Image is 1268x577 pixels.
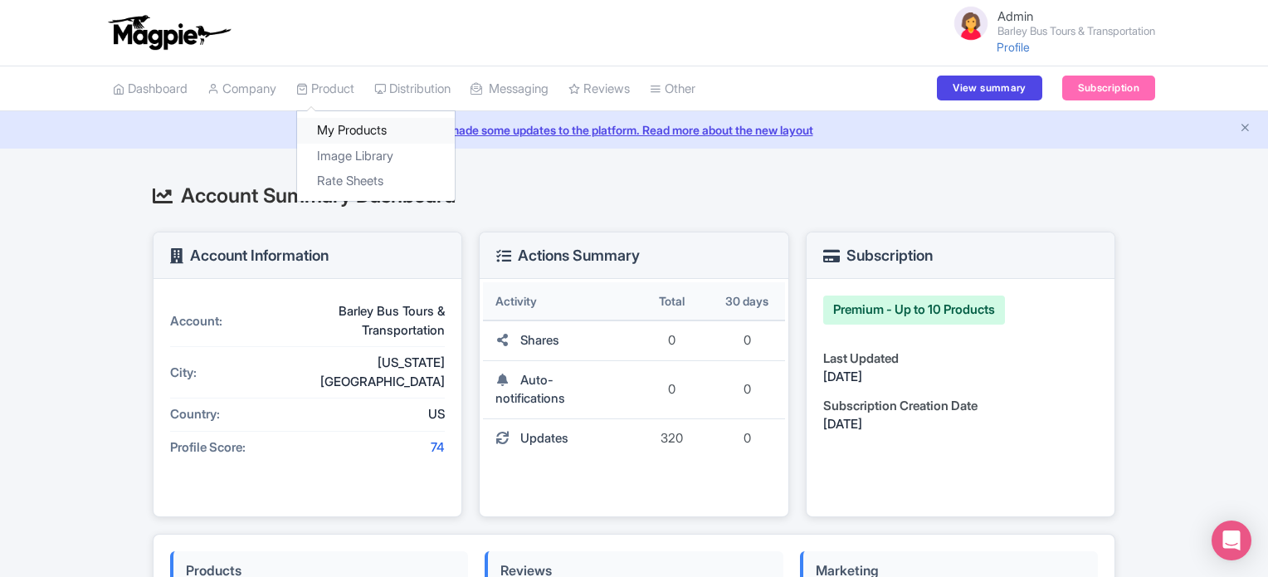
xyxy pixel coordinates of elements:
[941,3,1155,43] a: Admin Barley Bus Tours & Transportation
[937,76,1041,100] a: View summary
[295,354,445,391] div: [US_STATE][GEOGRAPHIC_DATA]
[10,121,1258,139] a: We made some updates to the platform. Read more about the new layout
[297,144,455,169] a: Image Library
[295,302,445,340] div: Barley Bus Tours & Transportation
[951,3,991,43] img: avatar_key_member-9c1dde93af8b07d7383eb8b5fb890c87.png
[1239,120,1251,139] button: Close announcement
[997,40,1030,54] a: Profile
[105,14,233,51] img: logo-ab69f6fb50320c5b225c76a69d11143b.png
[207,66,276,112] a: Company
[823,397,1098,416] div: Subscription Creation Date
[483,282,634,321] th: Activity
[297,169,455,194] a: Rate Sheets
[634,361,710,419] td: 0
[710,282,785,321] th: 30 days
[113,66,188,112] a: Dashboard
[568,66,630,112] a: Reviews
[997,26,1155,37] small: Barley Bus Tours & Transportation
[170,312,295,331] div: Account:
[296,66,354,112] a: Product
[634,321,710,361] td: 0
[520,430,568,446] span: Updates
[297,118,455,144] a: My Products
[295,438,445,457] div: 74
[1212,521,1251,560] div: Open Intercom Messenger
[650,66,695,112] a: Other
[170,247,329,264] h3: Account Information
[170,438,295,457] div: Profile Score:
[997,8,1033,24] span: Admin
[495,372,565,407] span: Auto-notifications
[170,405,295,424] div: Country:
[744,381,751,397] span: 0
[634,419,710,458] td: 320
[520,332,559,348] span: Shares
[153,185,1115,207] h2: Account Summary Dashboard
[295,405,445,424] div: US
[823,368,1098,387] div: [DATE]
[1062,76,1155,100] a: Subscription
[744,430,751,446] span: 0
[374,66,451,112] a: Distribution
[471,66,549,112] a: Messaging
[823,350,1098,369] div: Last Updated
[823,247,933,264] h3: Subscription
[823,415,1098,434] div: [DATE]
[170,364,295,383] div: City:
[744,332,751,348] span: 0
[634,282,710,321] th: Total
[496,247,640,264] h3: Actions Summary
[823,296,1005,325] div: Premium - Up to 10 Products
